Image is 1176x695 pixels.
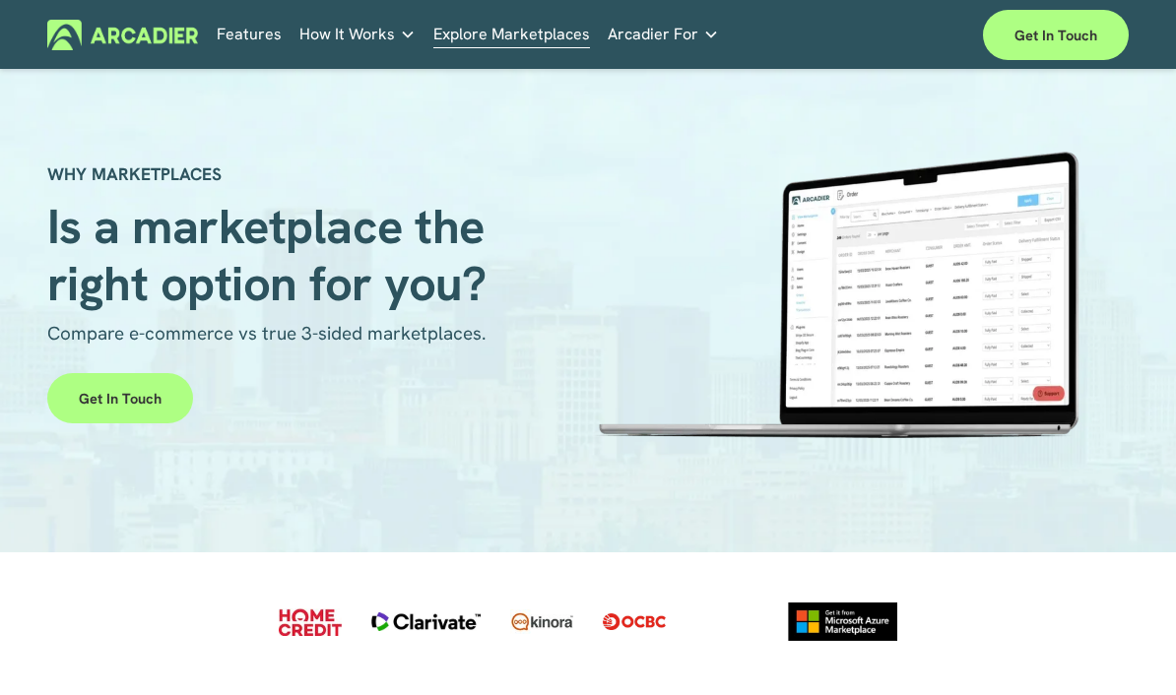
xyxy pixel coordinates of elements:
[433,19,590,49] a: Explore Marketplaces
[47,373,193,423] a: Get in touch
[47,20,198,50] img: Arcadier
[299,19,416,49] a: folder dropdown
[299,21,395,48] span: How It Works
[217,19,282,49] a: Features
[983,10,1129,60] a: Get in touch
[608,19,719,49] a: folder dropdown
[608,21,698,48] span: Arcadier For
[1078,600,1176,695] iframe: Chat Widget
[47,163,222,185] strong: WHY MARKETPLACES
[47,321,487,346] span: Compare e-commerce vs true 3-sided marketplaces.
[47,195,497,315] span: Is a marketplace the right option for you?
